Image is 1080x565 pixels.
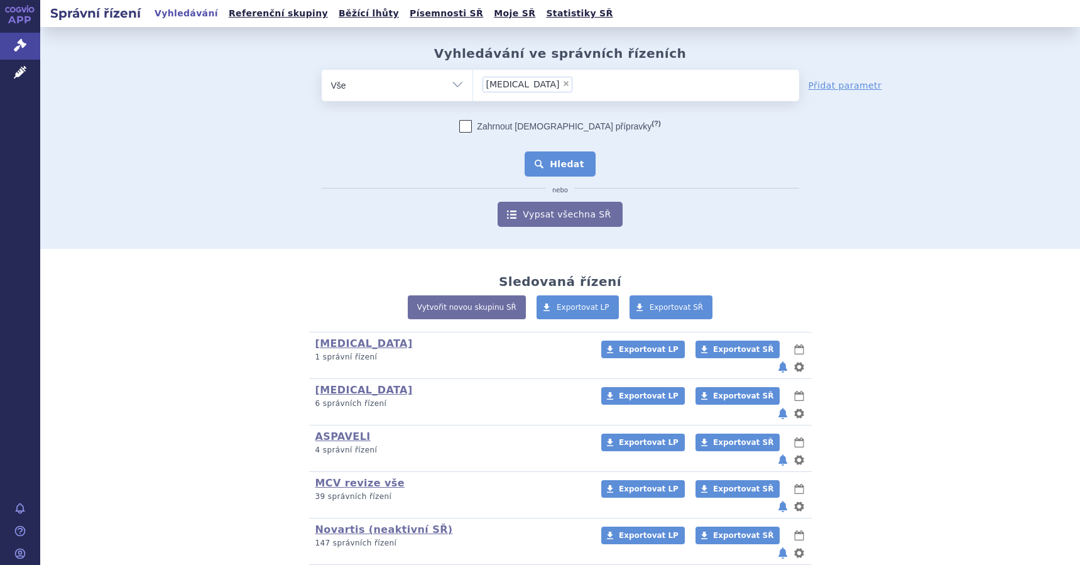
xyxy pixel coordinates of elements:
a: Moje SŘ [490,5,539,22]
a: Novartis (neaktivní SŘ) [315,524,453,535]
h2: Správní řízení [40,4,151,22]
button: notifikace [777,406,789,421]
span: Exportovat SŘ [713,531,773,540]
a: Exportovat SŘ [695,387,780,405]
button: lhůty [793,388,805,403]
button: nastavení [793,499,805,514]
a: ASPAVELI [315,431,371,442]
span: Exportovat SŘ [713,485,773,493]
a: Exportovat LP [601,434,685,451]
button: notifikace [777,546,789,561]
i: nebo [546,187,574,194]
a: Exportovat LP [601,341,685,358]
a: Přidat parametr [809,79,882,92]
a: Exportovat SŘ [695,434,780,451]
a: Vyhledávání [151,5,222,22]
a: Vypsat všechna SŘ [498,202,622,227]
button: Hledat [525,151,596,177]
span: Exportovat LP [619,438,679,447]
button: notifikace [777,359,789,375]
a: Exportovat LP [601,480,685,498]
span: Exportovat SŘ [713,438,773,447]
label: Zahrnout [DEMOGRAPHIC_DATA] přípravky [459,120,660,133]
a: Referenční skupiny [225,5,332,22]
a: [MEDICAL_DATA] [315,384,413,396]
a: Exportovat SŘ [695,341,780,358]
a: Statistiky SŘ [542,5,616,22]
input: [MEDICAL_DATA] [576,76,629,92]
h2: Vyhledávání ve správních řízeních [434,46,687,61]
button: nastavení [793,406,805,421]
span: Exportovat LP [619,531,679,540]
p: 1 správní řízení [315,352,585,363]
button: lhůty [793,528,805,543]
span: Exportovat SŘ [650,303,704,312]
button: notifikace [777,453,789,468]
button: lhůty [793,342,805,357]
p: 6 správních řízení [315,398,585,409]
button: nastavení [793,359,805,375]
p: 4 správní řízení [315,445,585,456]
a: Exportovat SŘ [630,295,713,319]
a: Exportovat SŘ [695,480,780,498]
span: [MEDICAL_DATA] [486,80,560,89]
a: MCV revize vše [315,477,405,489]
span: Exportovat LP [619,345,679,354]
a: Písemnosti SŘ [406,5,487,22]
a: Exportovat LP [537,295,619,319]
button: lhůty [793,435,805,450]
a: Exportovat SŘ [695,527,780,544]
button: notifikace [777,499,789,514]
span: Exportovat LP [619,392,679,400]
span: × [562,80,570,87]
abbr: (?) [652,119,660,128]
span: Exportovat SŘ [713,392,773,400]
span: Exportovat SŘ [713,345,773,354]
a: Běžící lhůty [335,5,403,22]
button: lhůty [793,481,805,496]
span: Exportovat LP [619,485,679,493]
a: [MEDICAL_DATA] [315,337,413,349]
p: 147 správních řízení [315,538,585,549]
span: Exportovat LP [557,303,609,312]
a: Exportovat LP [601,387,685,405]
p: 39 správních řízení [315,491,585,502]
a: Exportovat LP [601,527,685,544]
button: nastavení [793,546,805,561]
a: Vytvořit novou skupinu SŘ [408,295,526,319]
button: nastavení [793,453,805,468]
h2: Sledovaná řízení [499,274,621,289]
